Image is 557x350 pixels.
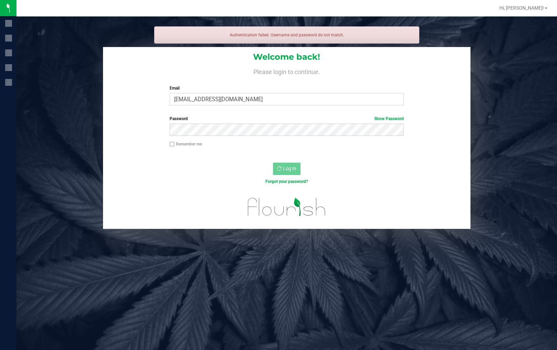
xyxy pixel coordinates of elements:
[265,179,308,184] a: Forgot your password?
[374,116,404,121] a: Show Password
[103,67,470,75] h4: Please login to continue.
[154,26,419,44] div: Authentication failed. Username and password do not match.
[170,116,188,121] span: Password
[103,52,470,61] h1: Welcome back!
[283,166,296,171] span: Log In
[499,5,544,11] span: Hi, [PERSON_NAME]!
[170,85,404,91] label: Email
[273,163,300,175] button: Log In
[241,192,332,222] img: flourish_logo.svg
[170,142,174,147] input: Remember me
[170,141,202,147] label: Remember me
